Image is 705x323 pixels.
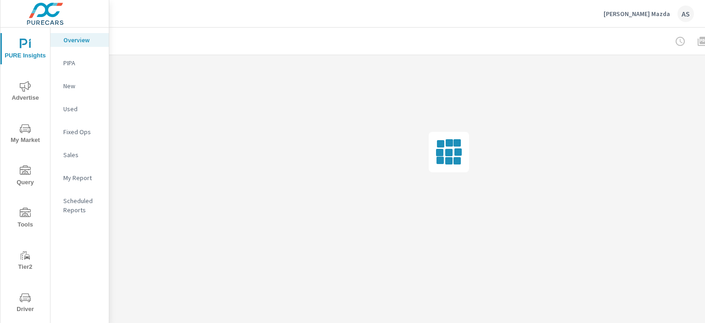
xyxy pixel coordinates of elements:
div: Fixed Ops [50,125,109,139]
p: Sales [63,150,101,159]
p: Scheduled Reports [63,196,101,215]
p: Overview [63,35,101,45]
p: Used [63,104,101,113]
span: PURE Insights [3,39,47,61]
div: My Report [50,171,109,185]
div: AS [677,6,694,22]
div: New [50,79,109,93]
span: Driver [3,292,47,315]
p: Fixed Ops [63,127,101,136]
span: My Market [3,123,47,146]
div: Overview [50,33,109,47]
div: Used [50,102,109,116]
span: Advertise [3,81,47,103]
span: Tools [3,208,47,230]
span: Query [3,165,47,188]
div: Sales [50,148,109,162]
span: Tier2 [3,250,47,272]
p: PIPA [63,58,101,68]
p: New [63,81,101,91]
p: My Report [63,173,101,182]
div: Scheduled Reports [50,194,109,217]
div: PIPA [50,56,109,70]
p: [PERSON_NAME] Mazda [604,10,670,18]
